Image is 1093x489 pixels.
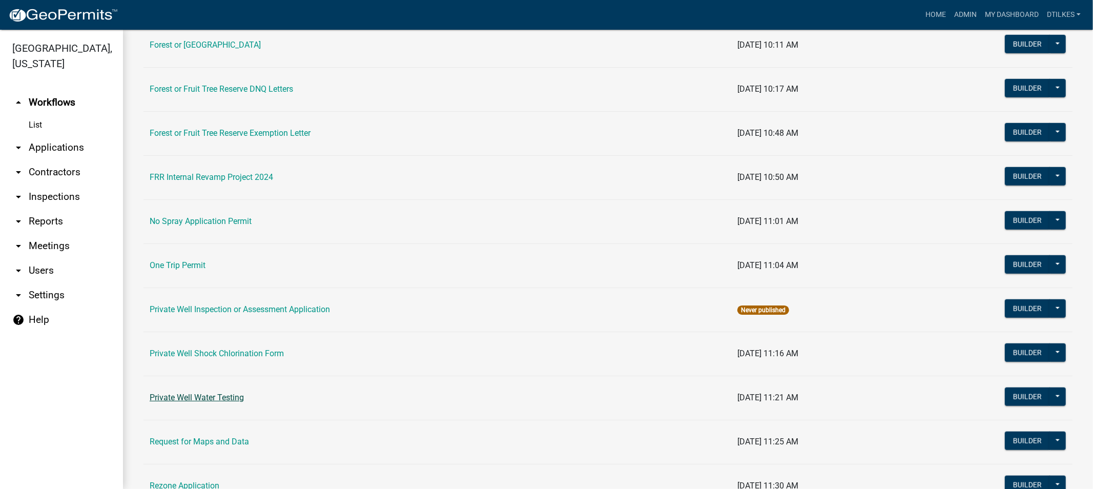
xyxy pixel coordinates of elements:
[150,40,261,50] a: Forest or [GEOGRAPHIC_DATA]
[12,264,25,277] i: arrow_drop_down
[737,305,789,315] span: Never published
[981,5,1043,25] a: My Dashboard
[12,141,25,154] i: arrow_drop_down
[150,172,273,182] a: FRR Internal Revamp Project 2024
[737,393,798,402] span: [DATE] 11:21 AM
[737,349,798,358] span: [DATE] 11:16 AM
[150,128,311,138] a: Forest or Fruit Tree Reserve Exemption Letter
[12,166,25,178] i: arrow_drop_down
[1005,211,1050,230] button: Builder
[737,84,798,94] span: [DATE] 10:17 AM
[150,437,249,446] a: Request for Maps and Data
[1005,388,1050,406] button: Builder
[150,393,244,402] a: Private Well Water Testing
[150,304,330,314] a: Private Well Inspection or Assessment Application
[1005,432,1050,450] button: Builder
[12,215,25,228] i: arrow_drop_down
[1005,123,1050,141] button: Builder
[1005,35,1050,53] button: Builder
[12,96,25,109] i: arrow_drop_up
[1005,255,1050,274] button: Builder
[737,128,798,138] span: [DATE] 10:48 AM
[12,314,25,326] i: help
[150,84,293,94] a: Forest or Fruit Tree Reserve DNQ Letters
[150,349,284,358] a: Private Well Shock Chlorination Form
[12,191,25,203] i: arrow_drop_down
[150,260,205,270] a: One Trip Permit
[1005,167,1050,186] button: Builder
[12,289,25,301] i: arrow_drop_down
[1005,343,1050,362] button: Builder
[737,437,798,446] span: [DATE] 11:25 AM
[1043,5,1085,25] a: dtilkes
[950,5,981,25] a: Admin
[737,216,798,226] span: [DATE] 11:01 AM
[1005,79,1050,97] button: Builder
[12,240,25,252] i: arrow_drop_down
[150,216,252,226] a: No Spray Application Permit
[921,5,950,25] a: Home
[1005,299,1050,318] button: Builder
[737,172,798,182] span: [DATE] 10:50 AM
[737,260,798,270] span: [DATE] 11:04 AM
[737,40,798,50] span: [DATE] 10:11 AM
